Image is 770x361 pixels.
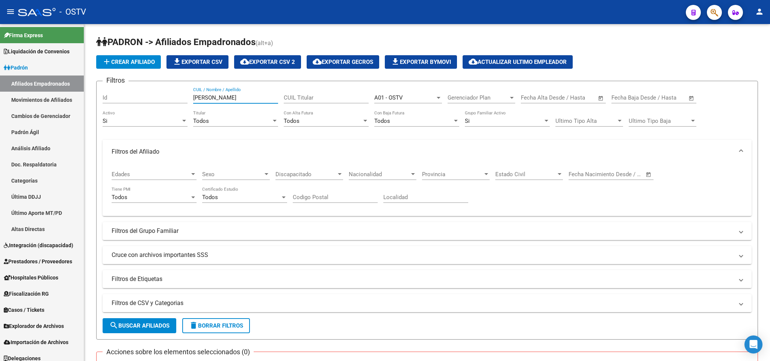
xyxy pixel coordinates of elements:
mat-expansion-panel-header: Filtros del Grupo Familiar [103,222,752,240]
span: Estado Civil [495,171,556,178]
span: Ultimo Tipo Alta [555,118,616,124]
mat-icon: delete [189,321,198,330]
span: Todos [202,194,218,201]
span: Exportar CSV 2 [240,59,295,65]
h3: Filtros [103,75,129,86]
span: Explorador de Archivos [4,322,64,330]
mat-panel-title: Filtros de CSV y Categorias [112,299,734,307]
span: Importación de Archivos [4,338,68,346]
mat-icon: add [102,57,111,66]
mat-icon: cloud_download [313,57,322,66]
mat-panel-title: Cruce con archivos importantes SSS [112,251,734,259]
div: Open Intercom Messenger [744,335,762,353]
input: Start date [569,171,593,178]
button: Exportar CSV 2 [234,55,301,69]
button: Crear Afiliado [96,55,161,69]
span: Exportar Bymovi [391,59,451,65]
span: (alt+a) [256,39,273,47]
input: End date [552,94,588,101]
span: Discapacitado [275,171,336,178]
span: Crear Afiliado [102,59,155,65]
mat-icon: search [109,321,118,330]
mat-expansion-panel-header: Cruce con archivos importantes SSS [103,246,752,264]
button: Exportar Bymovi [385,55,457,69]
span: Si [103,118,107,124]
span: Exportar CSV [172,59,222,65]
button: Borrar Filtros [182,318,250,333]
button: Actualizar ultimo Empleador [463,55,573,69]
span: Liquidación de Convenios [4,47,70,56]
span: Edades [112,171,190,178]
input: Start date [611,94,636,101]
span: Si [465,118,470,124]
span: Buscar Afiliados [109,322,169,329]
mat-panel-title: Filtros del Grupo Familiar [112,227,734,235]
span: A01 - OSTV [374,94,403,101]
span: Todos [112,194,127,201]
mat-icon: menu [6,7,15,16]
span: Todos [374,118,390,124]
button: Open calendar [687,94,696,103]
button: Open calendar [597,94,605,103]
span: Fiscalización RG [4,290,49,298]
span: Integración (discapacidad) [4,241,73,249]
span: Provincia [422,171,483,178]
mat-icon: cloud_download [469,57,478,66]
span: Todos [284,118,300,124]
span: Todos [193,118,209,124]
button: Exportar CSV [166,55,228,69]
mat-icon: cloud_download [240,57,249,66]
span: Gerenciador Plan [448,94,508,101]
span: Casos / Tickets [4,306,44,314]
span: Sexo [202,171,263,178]
span: Nacionalidad [349,171,410,178]
span: Hospitales Públicos [4,273,58,282]
mat-expansion-panel-header: Filtros de Etiquetas [103,270,752,288]
span: Ultimo Tipo Baja [629,118,690,124]
button: Open calendar [644,170,653,179]
input: End date [600,171,636,178]
span: Prestadores / Proveedores [4,257,72,266]
span: Actualizar ultimo Empleador [469,59,567,65]
input: Start date [521,94,545,101]
span: Firma Express [4,31,43,39]
span: Exportar GECROS [313,59,373,65]
button: Buscar Afiliados [103,318,176,333]
input: End date [643,94,679,101]
mat-icon: file_download [391,57,400,66]
mat-icon: person [755,7,764,16]
h3: Acciones sobre los elementos seleccionados (0) [103,347,254,357]
mat-panel-title: Filtros de Etiquetas [112,275,734,283]
mat-expansion-panel-header: Filtros del Afiliado [103,140,752,164]
span: PADRON -> Afiliados Empadronados [96,37,256,47]
mat-expansion-panel-header: Filtros de CSV y Categorias [103,294,752,312]
mat-panel-title: Filtros del Afiliado [112,148,734,156]
span: - OSTV [59,4,86,20]
span: Padrón [4,63,28,72]
span: Borrar Filtros [189,322,243,329]
mat-icon: file_download [172,57,182,66]
div: Filtros del Afiliado [103,164,752,216]
button: Exportar GECROS [307,55,379,69]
